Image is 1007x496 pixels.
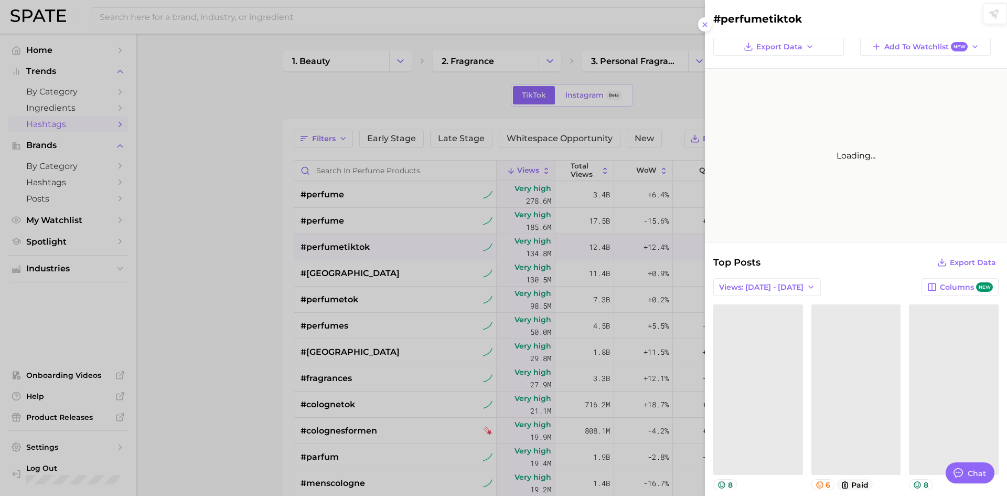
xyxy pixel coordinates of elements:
span: Columns [940,282,993,292]
div: Loading... [705,69,1007,242]
span: Export Data [950,258,996,267]
span: Add to Watchlist [884,42,968,52]
span: new [976,282,993,292]
button: Add to WatchlistNew [860,38,991,56]
button: Export Data [713,38,844,56]
span: Export Data [756,43,802,51]
button: paid [837,479,873,490]
button: 6 [811,479,835,490]
span: Views: [DATE] - [DATE] [719,283,804,292]
button: 8 [909,479,933,490]
button: Export Data [935,255,999,270]
span: Top Posts [713,255,760,270]
button: Columnsnew [922,278,999,296]
span: New [951,42,968,52]
button: 8 [713,479,737,490]
button: Views: [DATE] - [DATE] [713,278,821,296]
h2: #perfumetiktok [713,13,999,25]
